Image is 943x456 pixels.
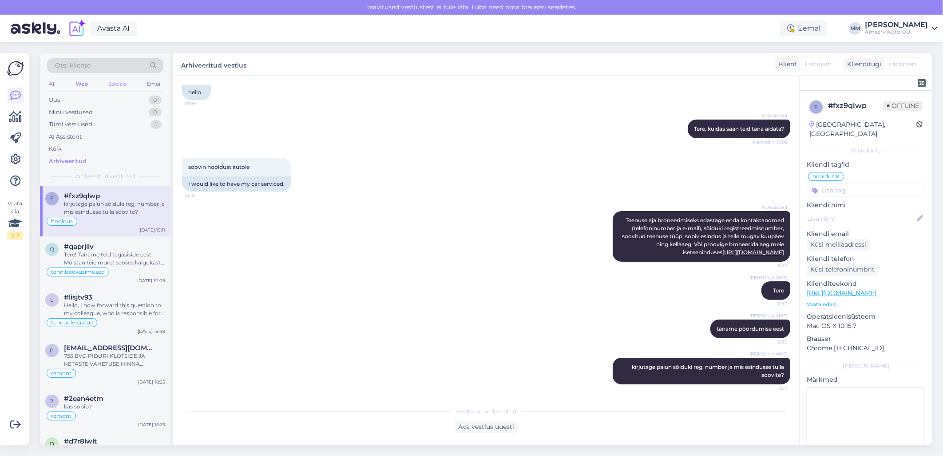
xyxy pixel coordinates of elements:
[807,147,925,155] div: Kliendi info
[51,413,71,419] span: remont
[140,227,165,233] div: [DATE] 15:11
[717,325,784,332] span: täname pöördumise eest
[51,371,71,376] span: remont
[773,287,784,294] span: Tere
[107,78,128,90] div: Socials
[64,243,94,251] span: #qaprjliv
[49,120,92,129] div: Tiimi vestlused
[51,219,73,224] span: hooldus
[865,21,928,28] div: [PERSON_NAME]
[47,78,57,90] div: All
[50,347,54,354] span: p
[807,279,925,288] p: Klienditeekond
[807,264,878,276] div: Küsi telefoninumbrit
[137,277,165,284] div: [DATE] 10:09
[151,120,162,129] div: 1
[804,60,832,69] span: Estonian
[149,96,162,104] div: 0
[185,100,218,107] span: 15:09
[64,344,156,352] span: peepkk@hot.ee
[182,85,211,100] div: hello
[754,112,788,119] span: AI Assistent
[50,246,54,252] span: q
[844,60,881,69] div: Klienditugi
[138,421,165,428] div: [DATE] 15:23
[807,334,925,344] p: Brauser
[74,78,90,90] div: Web
[754,339,788,345] span: 15:10
[812,174,834,179] span: hooldus
[807,300,925,308] p: Vaata edasi ...
[754,300,788,307] span: 15:10
[807,254,925,264] p: Kliendi telefon
[185,192,218,199] span: 15:10
[807,289,876,297] a: [URL][DOMAIN_NAME]
[918,79,926,87] img: zendesk
[455,421,518,433] div: Ava vestlus uuesti
[775,60,797,69] div: Klient
[50,440,54,447] span: d
[51,296,54,303] span: l
[807,214,915,224] input: Lisa nimi
[754,262,788,269] span: 15:10
[7,200,23,240] div: Vaata siia
[865,21,938,36] a: [PERSON_NAME]Amserv Auto OÜ
[49,108,93,117] div: Minu vestlused
[753,139,788,145] span: Nähtud ✓ 15:09
[807,184,925,197] input: Lisa tag
[807,375,925,384] p: Märkmed
[7,232,23,240] div: 2 / 3
[780,20,828,36] div: Eemal
[64,192,100,200] span: #fxz9qlwp
[749,312,788,319] span: [PERSON_NAME]
[90,21,137,36] a: Avasta AI
[49,144,62,153] div: Kõik
[51,320,93,325] span: tehnoülevaatus
[188,164,250,170] span: soovin hooldust autole
[807,229,925,239] p: Kliendi email
[64,395,103,403] span: #2ean4etm
[754,204,788,211] span: AI Assistent
[7,60,24,77] img: Askly Logo
[64,200,165,216] div: kirjutage palun sõiduki reg. number ja mis esindusse tulla soovite?
[67,19,86,38] img: explore-ai
[181,58,246,70] label: Arhiveeritud vestlus
[51,269,105,275] span: tehnilsedküsimused
[749,274,788,281] span: [PERSON_NAME]
[889,60,916,69] span: Estonian
[749,351,788,357] span: [PERSON_NAME]
[622,217,785,256] span: Teenuse aja broneerimiseks edastage enda kontaktandmed (telefoninumber ja e-mail), sõiduki regist...
[182,176,291,192] div: I would like to have my car serviced.
[809,120,916,139] div: [GEOGRAPHIC_DATA], [GEOGRAPHIC_DATA]
[632,364,785,378] span: kirjutage palun sõiduki reg. number ja mis esindusse tulla soovite?
[138,379,165,385] div: [DATE] 18:25
[807,200,925,210] p: Kliendi nimi
[722,249,784,256] a: [URL][DOMAIN_NAME]
[145,78,163,90] div: Email
[807,160,925,169] p: Kliendi tag'id
[807,344,925,353] p: Chrome [TECHNICAL_ID]
[865,28,928,36] div: Amserv Auto OÜ
[49,157,87,166] div: Arhiveeritud
[64,293,92,301] span: #lisjtv93
[50,195,54,202] span: f
[64,301,165,317] div: Hello, I now forward this question to my colleague, who is responsible for this. The reply will b...
[64,251,165,267] div: Tere! Täname teid tagasiside eest. Mõistan teie muret seoses käigukasti info puudumise ja \"M/T\"...
[75,172,135,180] span: Arhiveeritud vestlused
[64,352,165,368] div: 755 BVD PIDURI KLOTSIDE JA KETASTE VAHETUSE HINNA PAKKUMIST PALUN.
[884,101,923,111] span: Offline
[49,96,60,104] div: Uus
[807,312,925,321] p: Operatsioonisüsteem
[849,22,861,35] div: MM
[456,408,517,416] span: Vestlus on arhiveeritud
[64,437,97,445] span: #d7r8lwlt
[828,100,884,111] div: # fxz9qlwp
[814,104,818,110] span: f
[807,239,870,251] div: Küsi meiliaadressi
[807,362,925,370] div: [PERSON_NAME]
[754,385,788,392] span: 15:11
[807,321,925,331] p: Mac OS X 10.15.7
[149,108,162,117] div: 0
[138,328,165,335] div: [DATE] 19:49
[55,61,91,70] span: Otsi kliente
